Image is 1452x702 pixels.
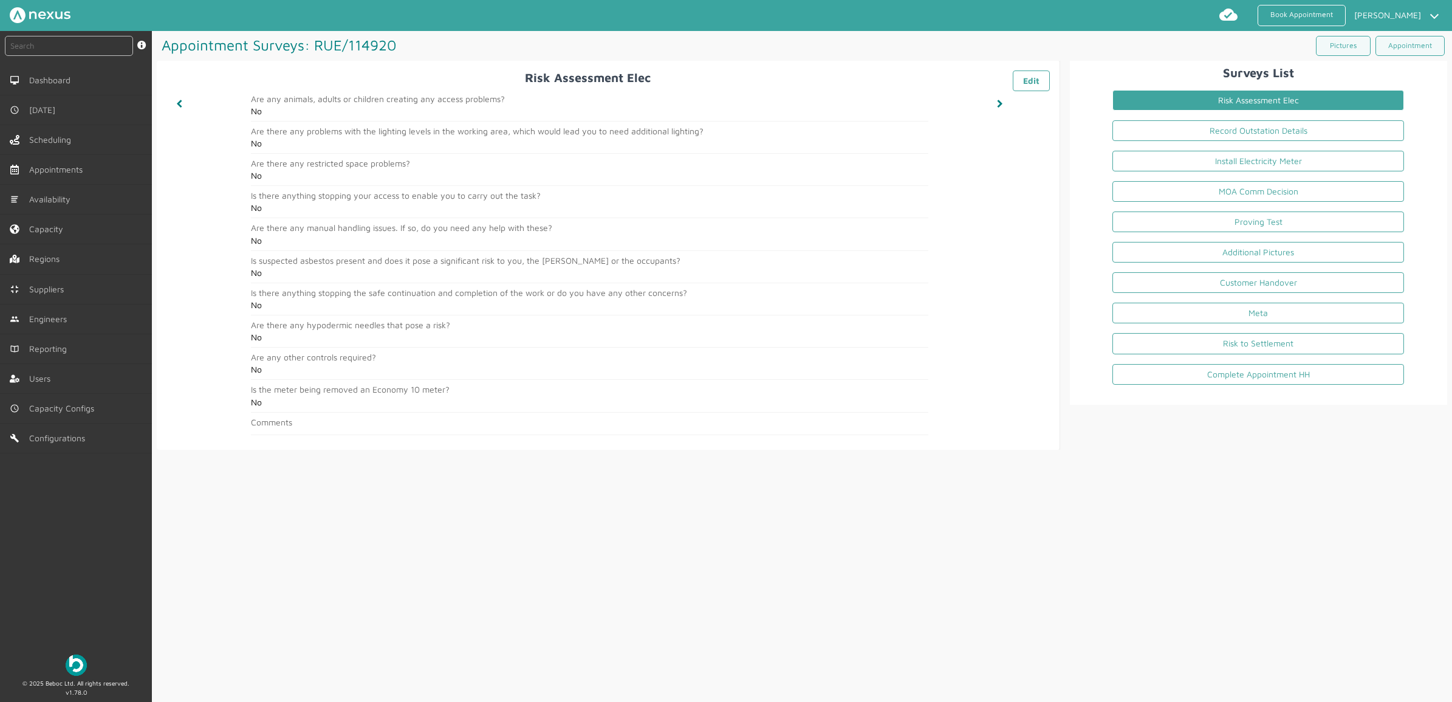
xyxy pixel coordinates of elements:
h2: Are there any problems with the lighting levels in the working area, which would lead you to need... [251,126,928,136]
a: Edit [1013,71,1050,91]
span: Engineers [29,314,72,324]
h2: No [251,106,928,116]
h2: Are any animals, adults or children creating any access problems? [251,94,928,104]
h2: Are there any hypodermic needles that pose a risk? [251,320,928,330]
a: Proving Test [1112,212,1404,232]
img: Nexus [10,7,70,23]
img: md-build.svg [10,433,19,443]
h2: No [251,236,928,246]
a: Risk Assessment Elec [1112,90,1404,111]
img: md-people.svg [10,314,19,324]
span: Scheduling [29,135,76,145]
img: regions.left-menu.svg [10,254,19,264]
a: Pictures [1316,36,1371,56]
img: md-contract.svg [10,284,19,294]
span: Users [29,374,55,384]
img: capacity-left-menu.svg [10,224,19,234]
h2: Is the meter being removed an Economy 10 meter? [251,385,928,394]
a: MOA Comm Decision [1112,181,1404,202]
img: md-time.svg [10,105,19,115]
span: Regions [29,254,64,264]
h2: Is there anything stopping the safe continuation and completion of the work or do you have any ot... [251,288,928,298]
img: md-time.svg [10,404,19,413]
a: Record Outstation Details [1112,120,1404,141]
a: Install Electricity Meter [1112,151,1404,171]
span: Reporting [29,344,72,354]
a: Risk to Settlement [1112,333,1404,354]
img: scheduling-left-menu.svg [10,135,19,145]
span: Appointments [29,165,87,174]
h2: Comments [251,418,928,427]
h2: No [251,139,928,148]
img: appointments-left-menu.svg [10,165,19,174]
img: md-cloud-done.svg [1219,5,1238,24]
span: Dashboard [29,75,75,85]
img: md-list.svg [10,194,19,204]
img: md-book.svg [10,344,19,354]
h1: Appointment Surveys: RUE/114920 ️️️ [157,31,802,59]
h2: Surveys List [1075,66,1442,80]
h2: Are there any restricted space problems? [251,159,928,168]
span: Capacity Configs [29,404,99,413]
span: Availability [29,194,75,204]
h2: Risk Assessment Elec ️️️ [166,71,1050,84]
h2: No [251,203,928,213]
span: Suppliers [29,284,69,294]
h2: Is there anything stopping your access to enable you to carry out the task? [251,191,928,201]
span: [DATE] [29,105,60,115]
h2: Are there any manual handling issues. If so, do you need any help with these? [251,223,928,233]
a: Customer Handover [1112,272,1404,293]
h2: Are any other controls required? [251,353,928,362]
span: Configurations [29,433,90,443]
a: Book Appointment [1258,5,1346,26]
h2: No [251,171,928,181]
img: Beboc Logo [66,655,87,676]
h2: No [251,365,928,374]
h2: No [251,300,928,310]
a: Appointment [1375,36,1445,56]
a: Additional Pictures [1112,242,1404,263]
a: Complete Appointment HH [1112,364,1404,385]
a: Meta [1112,303,1404,323]
span: Capacity [29,224,68,234]
h2: No [251,332,928,342]
img: md-desktop.svg [10,75,19,85]
img: user-left-menu.svg [10,374,19,384]
h2: No [251,397,928,407]
input: Search by: Ref, PostCode, MPAN, MPRN, Account, Customer [5,36,133,56]
h2: No [251,268,928,278]
h2: Is suspected asbestos present and does it pose a significant risk to you, the [PERSON_NAME] or th... [251,256,928,266]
